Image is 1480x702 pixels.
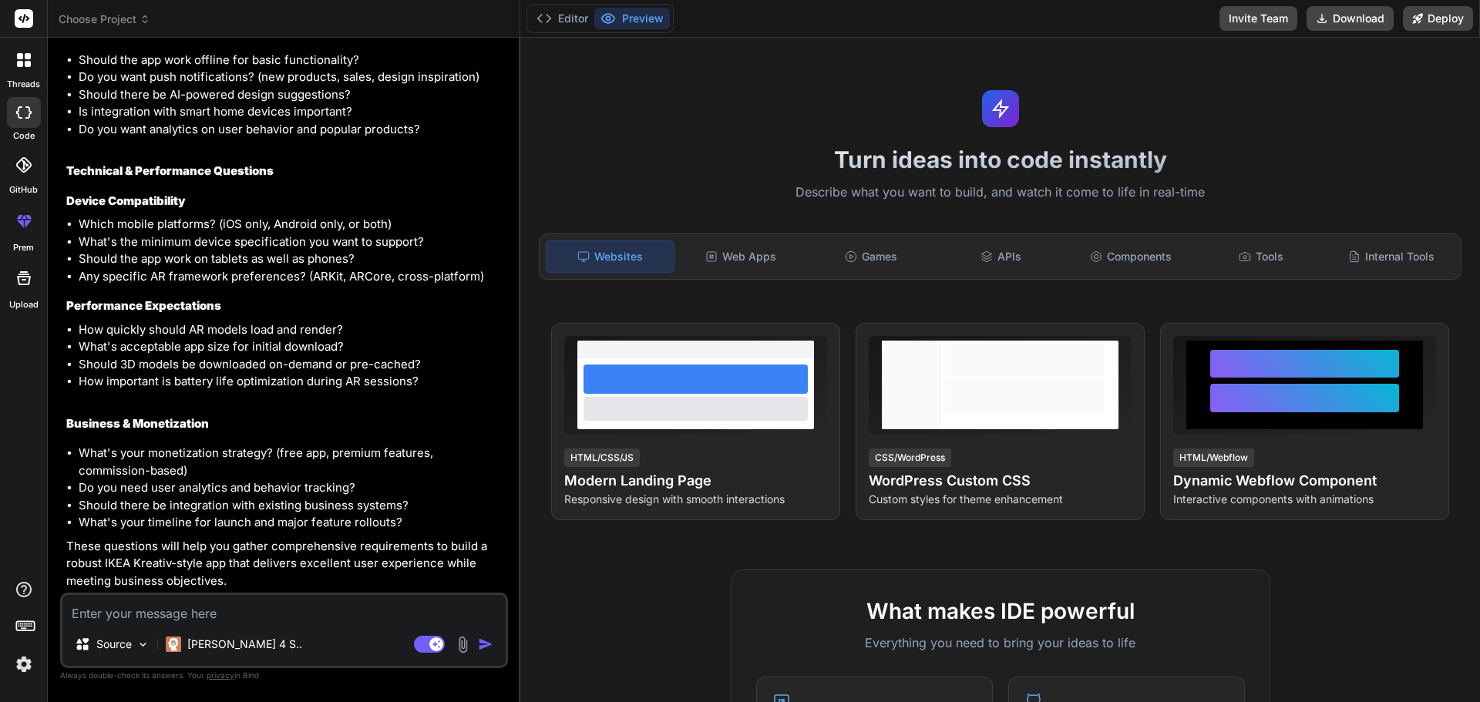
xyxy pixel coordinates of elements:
[7,78,40,91] label: threads
[79,69,505,86] li: Do you want push notifications? (new products, sales, design inspiration)
[756,595,1245,627] h2: What makes IDE powerful
[564,448,640,467] div: HTML/CSS/JS
[808,240,935,273] div: Games
[678,240,805,273] div: Web Apps
[60,668,508,683] p: Always double-check its answers. Your in Bind
[79,497,505,515] li: Should there be integration with existing business systems?
[1173,470,1436,492] h4: Dynamic Webflow Component
[13,129,35,143] label: code
[79,268,505,286] li: Any specific AR framework preferences? (ARKit, ARCore, cross-platform)
[66,416,209,431] strong: Business & Monetization
[1068,240,1195,273] div: Components
[66,163,274,178] strong: Technical & Performance Questions
[79,479,505,497] li: Do you need user analytics and behavior tracking?
[454,636,472,653] img: attachment
[207,670,234,680] span: privacy
[96,637,132,652] p: Source
[66,538,505,590] p: These questions will help you gather comprehensive requirements to build a robust IKEA Kreativ-st...
[937,240,1065,273] div: APIs
[756,633,1245,652] p: Everything you need to bring your ideas to life
[1219,6,1297,31] button: Invite Team
[869,470,1132,492] h4: WordPress Custom CSS
[79,86,505,104] li: Should there be AI-powered design suggestions?
[546,240,674,273] div: Websites
[13,241,34,254] label: prem
[530,146,1471,173] h1: Turn ideas into code instantly
[530,8,594,29] button: Editor
[79,233,505,251] li: What's the minimum device specification you want to support?
[9,298,39,311] label: Upload
[564,470,827,492] h4: Modern Landing Page
[79,514,505,532] li: What's your timeline for launch and major feature rollouts?
[59,12,150,27] span: Choose Project
[166,637,181,652] img: Claude 4 Sonnet
[1307,6,1394,31] button: Download
[79,121,505,139] li: Do you want analytics on user behavior and popular products?
[79,338,505,356] li: What's acceptable app size for initial download?
[530,183,1471,203] p: Describe what you want to build, and watch it come to life in real-time
[1173,448,1254,467] div: HTML/Webflow
[136,638,150,651] img: Pick Models
[79,356,505,374] li: Should 3D models be downloaded on-demand or pre-cached?
[79,321,505,339] li: How quickly should AR models load and render?
[1173,492,1436,507] p: Interactive components with animations
[1327,240,1455,273] div: Internal Tools
[79,373,505,391] li: How important is battery life optimization during AR sessions?
[869,448,951,467] div: CSS/WordPress
[66,193,186,208] strong: Device Compatibility
[79,216,505,233] li: Which mobile platforms? (iOS only, Android only, or both)
[594,8,670,29] button: Preview
[79,52,505,69] li: Should the app work offline for basic functionality?
[79,445,505,479] li: What's your monetization strategy? (free app, premium features, commission-based)
[66,298,221,313] strong: Performance Expectations
[1198,240,1325,273] div: Tools
[79,103,505,121] li: Is integration with smart home devices important?
[1403,6,1473,31] button: Deploy
[11,651,37,677] img: settings
[478,637,493,652] img: icon
[79,250,505,268] li: Should the app work on tablets as well as phones?
[564,492,827,507] p: Responsive design with smooth interactions
[9,183,38,196] label: GitHub
[869,492,1132,507] p: Custom styles for theme enhancement
[187,637,302,652] p: [PERSON_NAME] 4 S..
